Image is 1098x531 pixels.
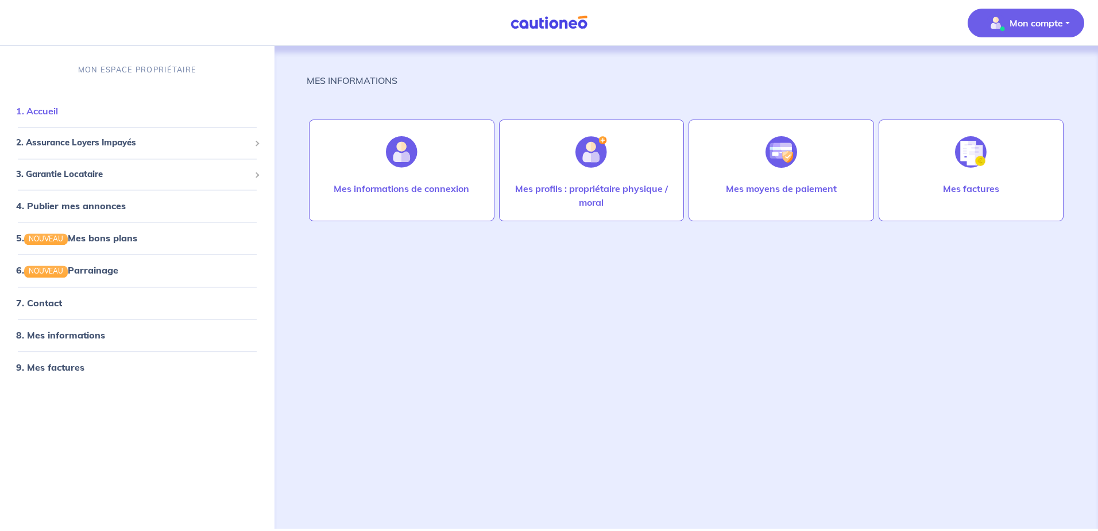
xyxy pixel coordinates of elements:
p: MON ESPACE PROPRIÉTAIRE [78,64,196,75]
div: 9. Mes factures [5,356,270,379]
span: 3. Garantie Locataire [16,168,250,181]
img: Cautioneo [506,16,592,30]
div: 5.NOUVEAUMes bons plans [5,227,270,250]
a: 6.NOUVEAUParrainage [16,265,118,276]
div: 8. Mes informations [5,324,270,347]
div: 6.NOUVEAUParrainage [5,259,270,282]
p: Mes profils : propriétaire physique / moral [511,182,672,209]
div: 4. Publier mes annonces [5,195,270,218]
img: illu_account_valid_menu.svg [987,14,1005,32]
div: 3. Garantie Locataire [5,163,270,186]
img: illu_account.svg [386,136,417,168]
span: 2. Assurance Loyers Impayés [16,137,250,150]
img: illu_credit_card_no_anim.svg [765,136,797,168]
img: illu_invoice.svg [955,136,987,168]
p: Mes informations de connexion [334,182,469,195]
a: 8. Mes informations [16,329,105,341]
a: 1. Accueil [16,106,58,117]
div: 2. Assurance Loyers Impayés [5,132,270,155]
a: 9. Mes factures [16,361,84,373]
a: 4. Publier mes annonces [16,201,126,212]
p: MES INFORMATIONS [307,74,397,87]
p: Mes moyens de paiement [726,182,837,195]
a: 7. Contact [16,297,62,309]
button: illu_account_valid_menu.svgMon compte [968,9,1084,37]
a: 5.NOUVEAUMes bons plans [16,233,137,244]
p: Mon compte [1010,16,1063,30]
img: illu_account_add.svg [575,136,607,168]
p: Mes factures [943,182,999,195]
div: 7. Contact [5,291,270,314]
div: 1. Accueil [5,100,270,123]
